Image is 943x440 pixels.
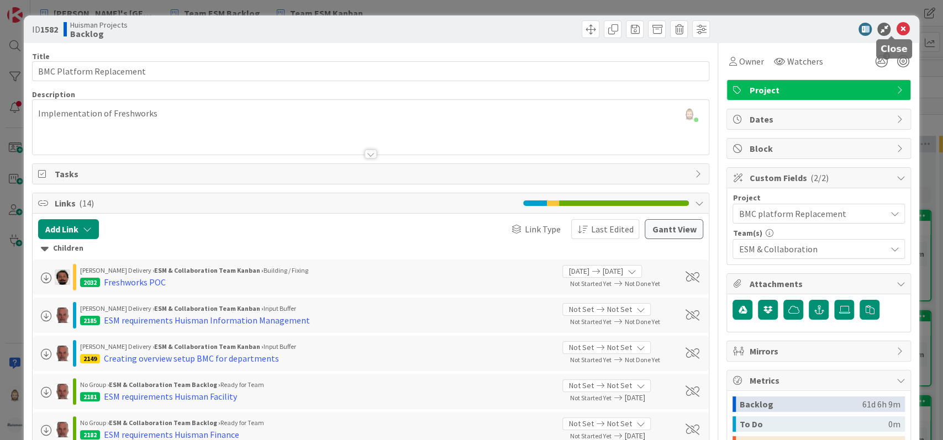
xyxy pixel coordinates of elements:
span: Attachments [749,277,891,290]
button: Add Link [38,219,99,239]
span: Not Set [568,304,593,315]
button: Last Edited [571,219,639,239]
div: 2182 [80,430,100,439]
div: To Do [739,416,888,432]
img: HB [55,308,70,323]
span: [PERSON_NAME] Delivery › [80,266,154,274]
img: HB [55,422,70,437]
div: 2185 [80,316,100,325]
span: [DATE] [602,266,623,277]
div: 2149 [80,354,100,363]
span: Owner [739,55,763,68]
span: Not Done Yet [624,317,660,326]
span: Watchers [787,55,823,68]
div: ESM requirements Huisman Information Management [104,314,310,327]
div: ESM requirements Huisman Facility [104,390,237,403]
div: Creating overview setup BMC for departments [104,352,279,365]
span: ( 14 ) [79,198,94,209]
span: Not Started Yet [570,317,611,326]
span: Huisman Projects [70,20,128,29]
span: Links [55,197,518,210]
span: Input Buffer [264,304,296,312]
span: Not Done Yet [624,279,660,288]
span: Not Done Yet [624,356,660,364]
div: 2032 [80,278,100,287]
h5: Close [881,44,908,54]
b: ESM & Collaboration Team Kanban › [154,266,264,274]
span: Mirrors [749,344,891,358]
b: Backlog [70,29,128,38]
p: Implementation of Freshworks [38,107,704,120]
span: No Group › [80,380,109,389]
span: Not Started Yet [570,356,611,364]
span: [PERSON_NAME] Delivery › [80,304,154,312]
span: Ready for Team [220,380,264,389]
b: 1582 [40,24,58,35]
span: Block [749,142,891,155]
img: HB [55,384,70,399]
span: Not Set [607,304,631,315]
label: Title [32,51,50,61]
span: Not Started Yet [570,394,611,402]
div: Project [733,194,905,202]
span: Project [749,83,891,97]
div: 0m [888,416,900,432]
span: ESM & Collaboration [739,242,886,256]
span: Not Started Yet [570,279,611,288]
span: Not Set [568,342,593,353]
span: ID [32,23,58,36]
span: Custom Fields [749,171,891,184]
b: ESM & Collaboration Team Kanban › [154,342,264,351]
span: Not Set [607,380,631,391]
span: Last Edited [591,222,633,236]
span: Link Type [524,222,560,236]
img: AC [55,269,70,285]
span: Not Set [607,342,631,353]
span: Building / Fixing [264,266,308,274]
b: ESM & Collaboration Team Backlog › [109,418,220,427]
span: Not Set [607,418,631,430]
span: Not Set [568,418,593,430]
img: HB [55,346,70,361]
span: Input Buffer [264,342,296,351]
input: type card name here... [32,61,710,81]
div: Freshworks POC [104,275,166,289]
div: Team(s) [733,229,905,237]
div: 61d 6h 9m [862,396,900,412]
span: Metrics [749,374,891,387]
span: Dates [749,113,891,126]
b: ESM & Collaboration Team Kanban › [154,304,264,312]
span: Tasks [55,167,689,181]
span: [PERSON_NAME] Delivery › [80,342,154,351]
button: Gantt View [645,219,703,239]
span: No Group › [80,418,109,427]
span: Description [32,89,75,99]
div: Backlog [739,396,862,412]
span: [DATE] [624,392,673,404]
span: BMC platform Replacement [739,206,880,221]
span: Ready for Team [220,418,264,427]
span: [DATE] [568,266,589,277]
div: 2181 [80,392,100,401]
img: LaT3y7r22MuEzJAq8SoXmSHa1xSW2awU.png [682,105,697,121]
span: ( 2/2 ) [810,172,828,183]
b: ESM & Collaboration Team Backlog › [109,380,220,389]
div: Children [41,242,701,255]
span: Not Started Yet [570,432,611,440]
span: Not Set [568,380,593,391]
